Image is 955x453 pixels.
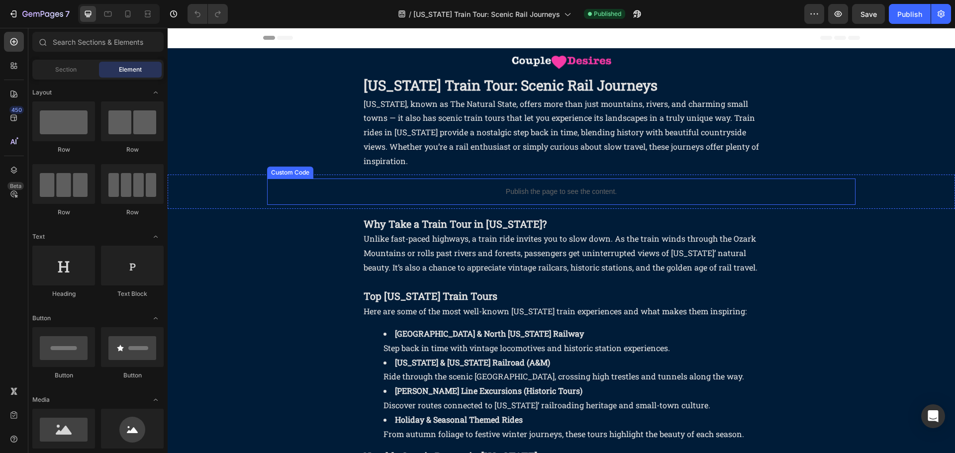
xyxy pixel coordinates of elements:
[196,204,592,276] p: Unlike fast-paced highways, a train ride invites you to slow down. As the train winds through the...
[196,262,330,274] strong: Top [US_STATE] Train Tours
[188,4,228,24] div: Undo/Redo
[32,88,52,97] span: Layout
[7,182,24,190] div: Beta
[9,106,24,114] div: 450
[196,69,592,141] p: [US_STATE], known as The Natural State, offers more than just mountains, rivers, and charming sma...
[99,159,688,169] p: Publish the page to see the content.
[227,386,355,397] strong: Holiday & Seasonal Themed Rides
[196,189,379,202] strong: Why Take a Train Tour in [US_STATE]?
[55,65,77,74] span: Section
[860,10,877,18] span: Save
[889,4,931,24] button: Publish
[32,208,95,217] div: Row
[594,9,621,18] span: Published
[216,299,592,328] li: Step back in time with vintage locomotives and historic station experiences.
[168,28,955,453] iframe: Design area
[196,276,592,291] p: Here are some of the most well-known [US_STATE] train experiences and what makes them inspiring:
[921,404,945,428] div: Open Intercom Messenger
[101,289,164,298] div: Text Block
[32,395,50,404] span: Media
[101,145,164,154] div: Row
[216,328,592,357] li: Ride through the scenic [GEOGRAPHIC_DATA], crossing high trestles and tunnels along the way.
[852,4,885,24] button: Save
[409,9,411,19] span: /
[119,65,142,74] span: Element
[32,371,95,380] div: Button
[196,422,370,435] strong: Notable Scenic Routes in [US_STATE]
[148,85,164,100] span: Toggle open
[4,4,74,24] button: 7
[101,208,164,217] div: Row
[227,358,415,368] strong: [PERSON_NAME] Line Excursions (Historic Tours)
[65,8,70,20] p: 7
[413,9,560,19] span: [US_STATE] Train Tour: Scenic Rail Journeys
[101,140,144,149] div: Custom Code
[32,289,95,298] div: Heading
[216,385,592,414] li: From autumn foliage to festive winter journeys, these tours highlight the beauty of each season.
[897,9,922,19] div: Publish
[148,392,164,408] span: Toggle open
[32,232,45,241] span: Text
[148,310,164,326] span: Toggle open
[227,329,382,340] strong: [US_STATE] & [US_STATE] Railroad (A&M)
[32,145,95,154] div: Row
[196,48,490,67] strong: [US_STATE] Train Tour: Scenic Rail Journeys
[101,371,164,380] div: Button
[227,300,416,311] strong: [GEOGRAPHIC_DATA] & North [US_STATE] Railway
[32,314,51,323] span: Button
[148,229,164,245] span: Toggle open
[216,356,592,385] li: Discover routes connected to [US_STATE]’ railroading heritage and small-town culture.
[32,32,164,52] input: Search Sections & Elements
